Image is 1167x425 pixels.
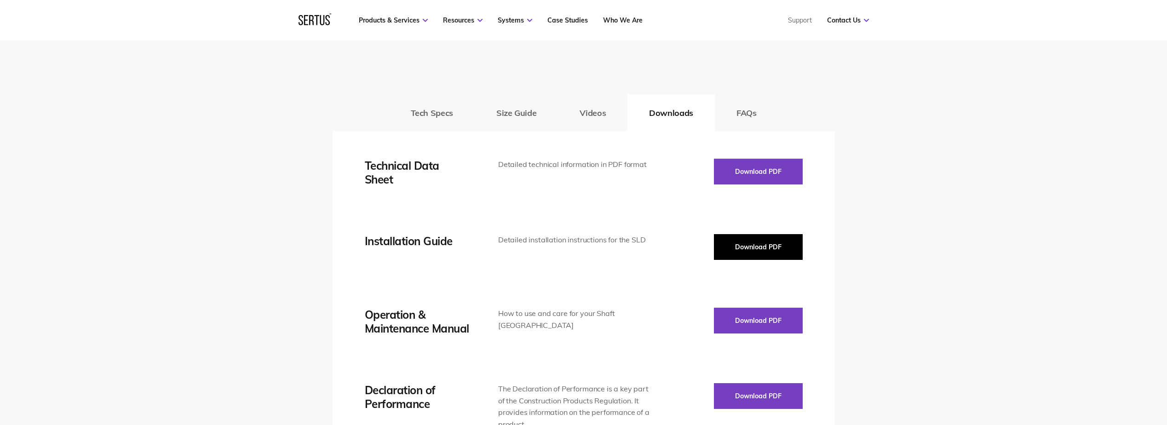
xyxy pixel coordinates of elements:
[788,16,812,24] a: Support
[498,16,532,24] a: Systems
[365,159,471,186] div: Technical Data Sheet
[715,94,778,131] button: FAQs
[498,234,650,246] div: Detailed installation instructions for the SLD
[827,16,869,24] a: Contact Us
[558,94,627,131] button: Videos
[547,16,588,24] a: Case Studies
[475,94,558,131] button: Size Guide
[1121,381,1167,425] iframe: Chat Widget
[365,308,471,335] div: Operation & Maintenance Manual
[365,234,471,248] div: Installation Guide
[603,16,643,24] a: Who We Are
[443,16,483,24] a: Resources
[389,94,475,131] button: Tech Specs
[714,159,803,184] button: Download PDF
[498,308,650,331] div: How to use and care for your Shaft [GEOGRAPHIC_DATA]
[498,159,650,171] div: Detailed technical information in PDF format
[359,16,428,24] a: Products & Services
[714,383,803,409] button: Download PDF
[714,234,803,260] button: Download PDF
[365,383,471,411] div: Declaration of Performance
[714,308,803,333] button: Download PDF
